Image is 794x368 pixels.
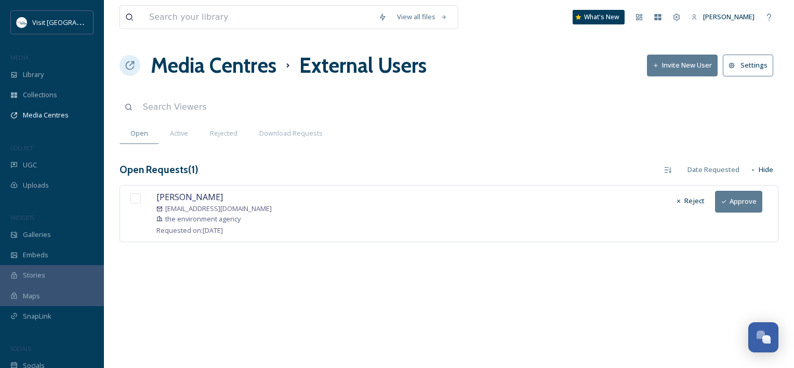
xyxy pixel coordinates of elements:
span: Rejected [210,128,237,138]
span: the environment agency [165,214,241,224]
div: Date Requested [682,160,745,180]
span: Library [23,70,44,80]
button: Invite New User [647,55,718,76]
span: SOCIALS [10,345,31,352]
span: Embeds [23,250,48,260]
span: Collections [23,90,57,100]
span: Media Centres [23,110,69,120]
span: UGC [23,160,37,170]
span: Stories [23,270,45,280]
h3: Open Requests ( 1 ) [120,162,198,177]
button: Settings [723,55,773,76]
span: Active [170,128,188,138]
span: Requested on: [DATE] [156,226,223,235]
h1: External Users [299,50,427,81]
span: MEDIA [10,54,29,61]
span: [PERSON_NAME] [703,12,755,21]
span: Download Requests [259,128,323,138]
a: View all files [392,7,453,27]
span: Uploads [23,180,49,190]
button: Reject [670,191,710,211]
span: [EMAIL_ADDRESS][DOMAIN_NAME] [165,204,272,214]
span: Maps [23,291,40,301]
span: WIDGETS [10,214,34,221]
a: Settings [723,55,778,76]
span: SnapLink [23,311,51,321]
span: Visit [GEOGRAPHIC_DATA] [32,17,113,27]
span: Galleries [23,230,51,240]
input: Search your library [144,6,373,29]
a: [PERSON_NAME] [686,7,760,27]
span: COLLECT [10,144,33,152]
input: Search Viewers [138,96,379,119]
button: Hide [745,160,778,180]
img: 1680077135441.jpeg [17,17,27,28]
span: Open [130,128,148,138]
a: What's New [573,10,625,24]
a: Media Centres [151,50,276,81]
span: [PERSON_NAME] [156,191,223,203]
button: Approve [715,191,762,212]
button: Open Chat [748,322,778,352]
